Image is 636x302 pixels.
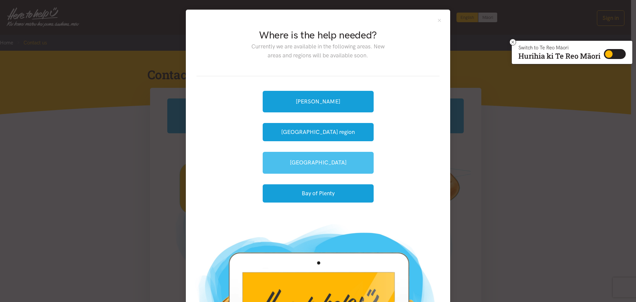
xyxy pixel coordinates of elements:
[246,28,390,42] h2: Where is the help needed?
[263,152,374,173] a: [GEOGRAPHIC_DATA]
[518,46,601,50] p: Switch to Te Reo Māori
[263,184,374,203] button: Bay of Plenty
[263,91,374,112] a: [PERSON_NAME]
[437,18,442,23] button: Close
[263,123,374,141] button: [GEOGRAPHIC_DATA] region
[518,53,601,59] p: Hurihia ki Te Reo Māori
[246,42,390,60] p: Currently we are available in the following areas. New areas and regions will be available soon.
